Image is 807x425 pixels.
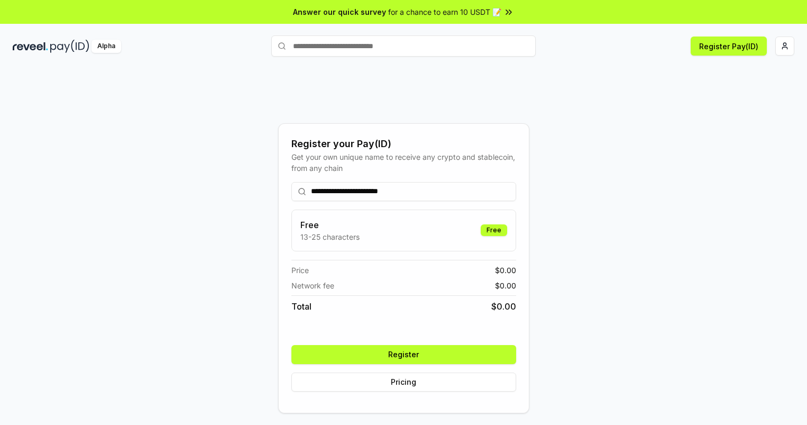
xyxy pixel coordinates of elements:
[291,280,334,291] span: Network fee
[291,137,516,151] div: Register your Pay(ID)
[300,231,360,242] p: 13-25 characters
[13,40,48,53] img: reveel_dark
[495,280,516,291] span: $ 0.00
[91,40,121,53] div: Alpha
[291,300,311,313] span: Total
[291,345,516,364] button: Register
[291,265,309,276] span: Price
[291,151,516,174] div: Get your own unique name to receive any crypto and stablecoin, from any chain
[691,37,767,56] button: Register Pay(ID)
[300,219,360,231] h3: Free
[481,224,507,236] div: Free
[50,40,89,53] img: pay_id
[495,265,516,276] span: $ 0.00
[491,300,516,313] span: $ 0.00
[388,6,501,17] span: for a chance to earn 10 USDT 📝
[293,6,386,17] span: Answer our quick survey
[291,373,516,392] button: Pricing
